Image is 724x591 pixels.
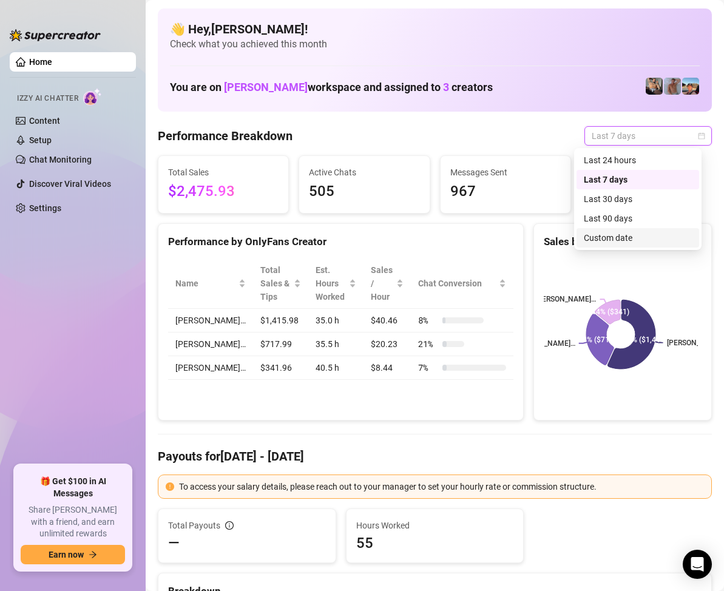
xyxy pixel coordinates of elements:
td: $1,415.98 [253,309,308,333]
a: Settings [29,203,61,213]
a: Content [29,116,60,126]
span: Sales / Hour [371,263,394,303]
span: Check what you achieved this month [170,38,700,51]
span: 21 % [418,337,438,351]
th: Name [168,258,253,309]
text: [PERSON_NAME]… [515,339,575,348]
div: Est. Hours Worked [316,263,347,303]
div: Open Intercom Messenger [683,550,712,579]
a: Home [29,57,52,67]
a: Chat Monitoring [29,155,92,164]
div: Custom date [584,231,692,245]
span: Messages Sent [450,166,561,179]
img: AI Chatter [83,88,102,106]
text: [PERSON_NAME]… [536,295,597,303]
h4: Payouts for [DATE] - [DATE] [158,448,712,465]
img: Joey [664,78,681,95]
span: Total Payouts [168,519,220,532]
span: Izzy AI Chatter [17,93,78,104]
span: arrow-right [89,550,97,559]
span: 55 [356,533,514,553]
td: $717.99 [253,333,308,356]
div: Last 30 days [584,192,692,206]
td: $8.44 [364,356,411,380]
div: Last 90 days [584,212,692,225]
span: Hours Worked [356,519,514,532]
span: 505 [309,180,419,203]
span: Earn now [49,550,84,559]
a: Setup [29,135,52,145]
td: $341.96 [253,356,308,380]
span: info-circle [225,521,234,530]
button: Earn nowarrow-right [21,545,125,564]
th: Sales / Hour [364,258,411,309]
span: 967 [450,180,561,203]
div: Custom date [577,228,699,248]
div: Last 24 hours [577,150,699,170]
td: [PERSON_NAME]… [168,309,253,333]
span: Total Sales [168,166,279,179]
div: Last 30 days [577,189,699,209]
div: Performance by OnlyFans Creator [168,234,513,250]
h4: Performance Breakdown [158,127,293,144]
th: Total Sales & Tips [253,258,308,309]
span: 🎁 Get $100 in AI Messages [21,476,125,499]
span: exclamation-circle [166,482,174,491]
span: Name [175,277,236,290]
span: calendar [698,132,705,140]
td: 40.5 h [308,356,364,380]
span: Chat Conversion [418,277,496,290]
td: 35.0 h [308,309,364,333]
td: [PERSON_NAME]… [168,333,253,356]
img: logo-BBDzfeDw.svg [10,29,101,41]
td: 35.5 h [308,333,364,356]
a: Discover Viral Videos [29,179,111,189]
span: Active Chats [309,166,419,179]
td: $40.46 [364,309,411,333]
img: George [646,78,663,95]
span: Total Sales & Tips [260,263,291,303]
h1: You are on workspace and assigned to creators [170,81,493,94]
div: Last 90 days [577,209,699,228]
span: 8 % [418,314,438,327]
div: Last 24 hours [584,154,692,167]
h4: 👋 Hey, [PERSON_NAME] ! [170,21,700,38]
div: Sales by OnlyFans Creator [544,234,702,250]
img: Zach [682,78,699,95]
td: [PERSON_NAME]… [168,356,253,380]
span: Last 7 days [592,127,705,145]
span: 7 % [418,361,438,374]
td: $20.23 [364,333,411,356]
th: Chat Conversion [411,258,513,309]
div: Last 7 days [577,170,699,189]
span: [PERSON_NAME] [224,81,308,93]
div: Last 7 days [584,173,692,186]
span: $2,475.93 [168,180,279,203]
span: Share [PERSON_NAME] with a friend, and earn unlimited rewards [21,504,125,540]
div: To access your salary details, please reach out to your manager to set your hourly rate or commis... [179,480,704,493]
span: 3 [443,81,449,93]
span: — [168,533,180,553]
